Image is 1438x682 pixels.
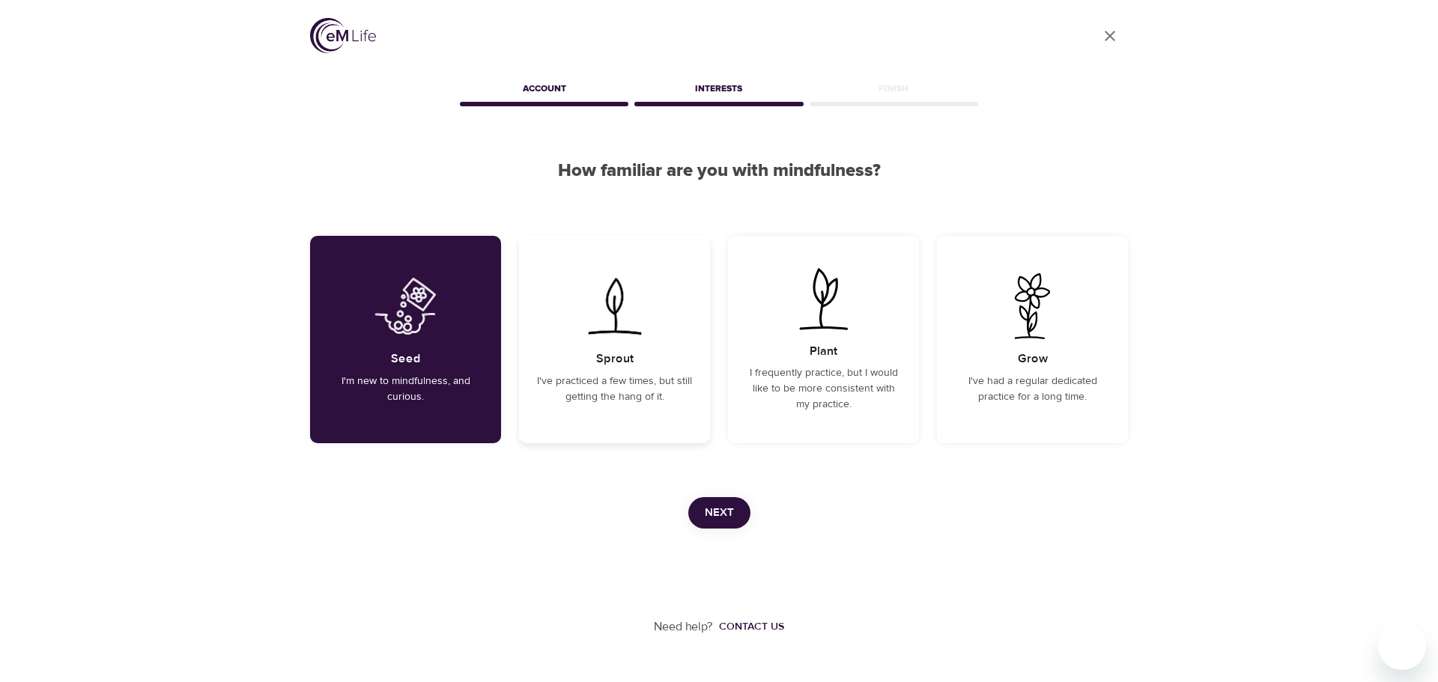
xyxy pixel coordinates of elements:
a: close [1092,18,1128,54]
p: I've practiced a few times, but still getting the hang of it. [537,374,692,405]
img: I've had a regular dedicated practice for a long time. [995,273,1070,339]
h5: Grow [1018,351,1048,367]
p: I've had a regular dedicated practice for a long time. [955,374,1110,405]
h5: Sprout [596,351,634,367]
p: I'm new to mindfulness, and curious. [328,374,483,405]
iframe: Button to launch messaging window [1378,622,1426,670]
div: I frequently practice, but I would like to be more consistent with my practice.PlantI frequently ... [728,236,919,443]
button: Next [688,497,750,529]
div: I've had a regular dedicated practice for a long time.GrowI've had a regular dedicated practice f... [937,236,1128,443]
div: I've practiced a few times, but still getting the hang of it.SproutI've practiced a few times, bu... [519,236,710,443]
a: Contact us [713,619,784,634]
div: Contact us [719,619,784,634]
p: I frequently practice, but I would like to be more consistent with my practice. [746,365,901,412]
img: I'm new to mindfulness, and curious. [368,273,443,339]
h5: Seed [391,351,421,367]
img: logo [310,18,376,53]
img: I frequently practice, but I would like to be more consistent with my practice. [786,266,861,332]
h5: Plant [810,344,837,359]
img: I've practiced a few times, but still getting the hang of it. [577,273,652,339]
div: I'm new to mindfulness, and curious.SeedI'm new to mindfulness, and curious. [310,236,501,443]
span: Next [705,503,734,523]
p: Need help? [654,618,713,636]
h2: How familiar are you with mindfulness? [310,160,1128,182]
